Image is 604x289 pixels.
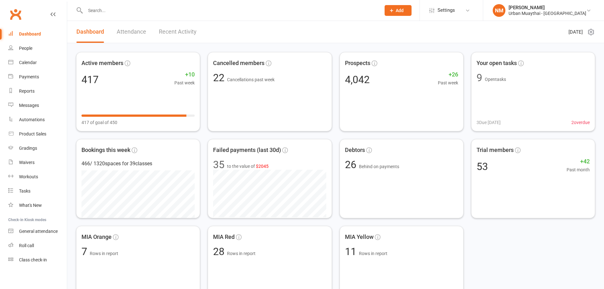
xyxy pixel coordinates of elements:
div: People [19,46,32,51]
span: Bookings this week [81,146,130,155]
a: Recent Activity [159,21,197,43]
div: Payments [19,74,39,79]
div: 53 [477,161,488,172]
div: Urban Muaythai - [GEOGRAPHIC_DATA] [509,10,586,16]
div: General attendance [19,229,58,234]
a: Tasks [8,184,67,198]
span: MIA Red [213,233,235,242]
span: Behind on payments [359,164,399,169]
div: Dashboard [19,31,41,36]
div: Automations [19,117,45,122]
div: Calendar [19,60,37,65]
div: [PERSON_NAME] [509,5,586,10]
a: Calendar [8,56,67,70]
span: 2 overdue [571,119,590,126]
div: Gradings [19,146,37,151]
a: Messages [8,98,67,113]
div: Tasks [19,188,30,194]
div: 417 [81,75,99,85]
span: 26 [345,159,359,171]
div: Reports [19,89,35,94]
a: Class kiosk mode [8,253,67,267]
span: Rows in report [90,251,118,256]
a: People [8,41,67,56]
span: 7 [81,246,90,258]
a: Reports [8,84,67,98]
span: Past week [438,79,458,86]
a: What's New [8,198,67,213]
span: Open tasks [485,77,506,82]
span: 417 of goal of 450 [81,119,117,126]
div: What's New [19,203,42,208]
a: Roll call [8,239,67,253]
span: MIA Orange [81,233,112,242]
span: 22 [213,72,227,84]
div: Class check-in [19,257,47,262]
div: Messages [19,103,39,108]
a: Workouts [8,170,67,184]
span: Rows in report [359,251,387,256]
a: Clubworx [8,6,23,22]
div: 466 / 1320 spaces for 39 classes [81,160,195,168]
a: Dashboard [76,21,104,43]
a: Waivers [8,155,67,170]
a: Gradings [8,141,67,155]
a: Attendance [117,21,146,43]
span: Failed payments (last 30d) [213,146,281,155]
span: 11 [345,246,359,258]
a: Dashboard [8,27,67,41]
span: Active members [81,59,123,68]
span: Debtors [345,146,365,155]
span: +42 [567,157,590,166]
span: +26 [438,70,458,79]
input: Search... [83,6,376,15]
div: Waivers [19,160,35,165]
div: 4,042 [345,75,370,85]
button: Add [385,5,412,16]
span: [DATE] [568,28,583,36]
span: $2045 [256,164,269,169]
div: NM [493,4,505,17]
span: Prospects [345,59,370,68]
a: Automations [8,113,67,127]
a: General attendance kiosk mode [8,224,67,239]
span: Past month [567,166,590,173]
div: Workouts [19,174,38,179]
span: Add [396,8,404,13]
div: 9 [477,73,482,83]
span: Cancellations past week [227,77,275,82]
span: Past week [174,79,195,86]
div: 35 [213,160,224,170]
span: +10 [174,70,195,79]
span: to the value of [227,163,269,170]
a: Product Sales [8,127,67,141]
span: MIA Yellow [345,233,373,242]
span: Settings [438,3,455,17]
span: Cancelled members [213,59,264,68]
span: Rows in report [227,251,256,256]
span: 28 [213,246,227,258]
span: Your open tasks [477,59,517,68]
span: Trial members [477,146,514,155]
a: Payments [8,70,67,84]
div: Roll call [19,243,34,248]
span: 3 Due [DATE] [477,119,501,126]
div: Product Sales [19,131,46,136]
